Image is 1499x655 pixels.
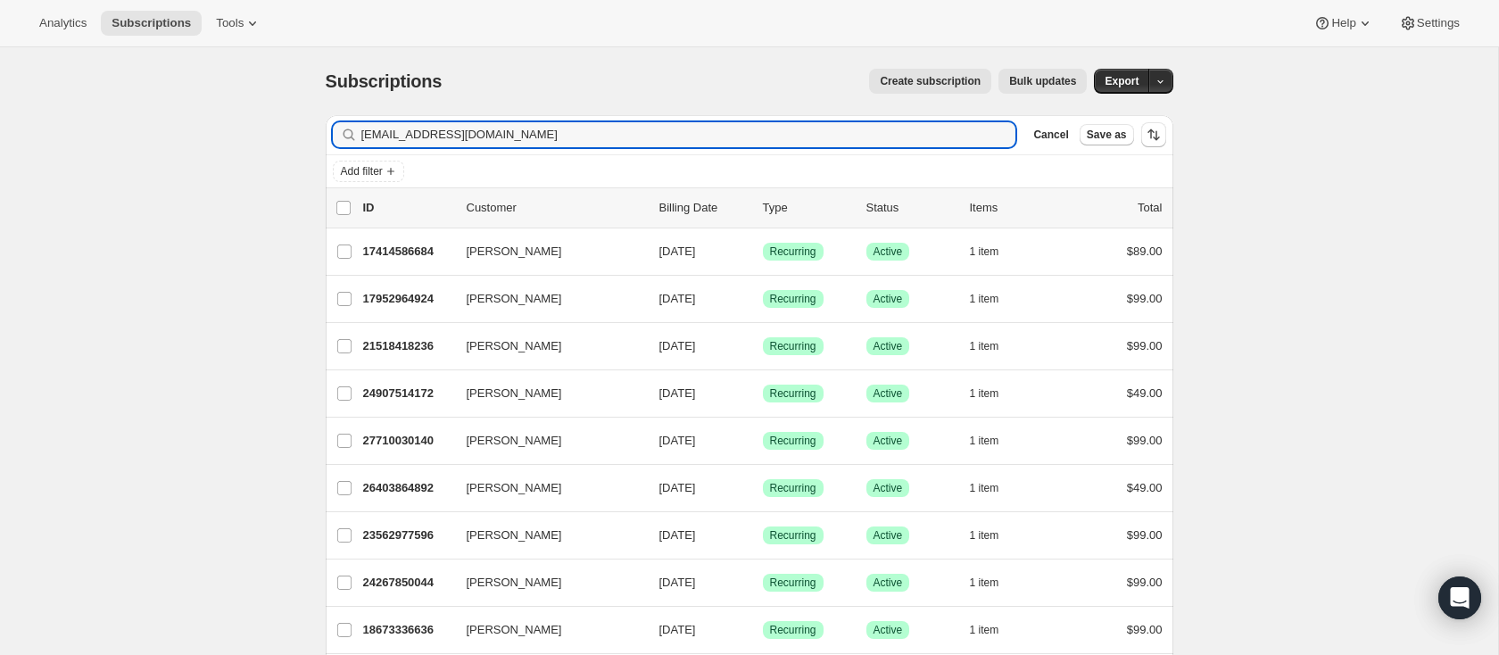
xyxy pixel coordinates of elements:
span: Bulk updates [1009,74,1076,88]
span: 1 item [970,481,999,495]
button: Analytics [29,11,97,36]
p: 26403864892 [363,479,452,497]
button: 1 item [970,381,1019,406]
button: 1 item [970,476,1019,501]
span: Cancel [1033,128,1068,142]
span: 1 item [970,576,999,590]
span: 1 item [970,623,999,637]
span: [DATE] [659,386,696,400]
span: $99.00 [1127,528,1163,542]
p: 23562977596 [363,526,452,544]
span: [DATE] [659,292,696,305]
div: IDCustomerBilling DateTypeStatusItemsTotal [363,199,1163,217]
div: 27710030140[PERSON_NAME][DATE]SuccessRecurringSuccessActive1 item$99.00 [363,428,1163,453]
span: Help [1331,16,1355,30]
span: [DATE] [659,528,696,542]
p: 21518418236 [363,337,452,355]
div: Items [970,199,1059,217]
button: Help [1303,11,1384,36]
span: Add filter [341,164,383,178]
span: Active [874,528,903,543]
p: 18673336636 [363,621,452,639]
span: Active [874,576,903,590]
div: Open Intercom Messenger [1438,576,1481,619]
button: 1 item [970,286,1019,311]
span: $49.00 [1127,386,1163,400]
span: Active [874,434,903,448]
span: Recurring [770,623,816,637]
button: Tools [205,11,272,36]
span: [DATE] [659,481,696,494]
p: Customer [467,199,645,217]
div: 24907514172[PERSON_NAME][DATE]SuccessRecurringSuccessActive1 item$49.00 [363,381,1163,406]
button: Sort the results [1141,122,1166,147]
span: [PERSON_NAME] [467,337,562,355]
span: 1 item [970,528,999,543]
button: [PERSON_NAME] [456,379,634,408]
span: Tools [216,16,244,30]
span: [PERSON_NAME] [467,290,562,308]
p: 27710030140 [363,432,452,450]
span: Recurring [770,481,816,495]
span: Active [874,481,903,495]
span: Active [874,623,903,637]
span: $49.00 [1127,481,1163,494]
span: Active [874,292,903,306]
button: 1 item [970,523,1019,548]
button: [PERSON_NAME] [456,237,634,266]
p: 24267850044 [363,574,452,592]
p: Total [1138,199,1162,217]
button: [PERSON_NAME] [456,521,634,550]
p: 24907514172 [363,385,452,402]
button: [PERSON_NAME] [456,474,634,502]
div: 26403864892[PERSON_NAME][DATE]SuccessRecurringSuccessActive1 item$49.00 [363,476,1163,501]
button: Settings [1388,11,1470,36]
span: Active [874,245,903,259]
div: 23562977596[PERSON_NAME][DATE]SuccessRecurringSuccessActive1 item$99.00 [363,523,1163,548]
p: 17414586684 [363,243,452,261]
div: 24267850044[PERSON_NAME][DATE]SuccessRecurringSuccessActive1 item$99.00 [363,570,1163,595]
span: Recurring [770,576,816,590]
span: Recurring [770,386,816,401]
span: [DATE] [659,245,696,258]
button: 1 item [970,239,1019,264]
span: [DATE] [659,434,696,447]
span: Recurring [770,292,816,306]
span: $99.00 [1127,576,1163,589]
span: 1 item [970,386,999,401]
span: Export [1105,74,1139,88]
span: Recurring [770,528,816,543]
span: Subscriptions [112,16,191,30]
div: 17952964924[PERSON_NAME][DATE]SuccessRecurringSuccessActive1 item$99.00 [363,286,1163,311]
div: 17414586684[PERSON_NAME][DATE]SuccessRecurringSuccessActive1 item$89.00 [363,239,1163,264]
button: Save as [1080,124,1134,145]
span: [PERSON_NAME] [467,621,562,639]
button: Subscriptions [101,11,202,36]
p: Status [866,199,956,217]
div: 18673336636[PERSON_NAME][DATE]SuccessRecurringSuccessActive1 item$99.00 [363,618,1163,643]
button: [PERSON_NAME] [456,427,634,455]
span: $89.00 [1127,245,1163,258]
span: Subscriptions [326,71,443,91]
span: Analytics [39,16,87,30]
span: Recurring [770,245,816,259]
input: Filter subscribers [361,122,1016,147]
button: Export [1094,69,1149,94]
span: Active [874,339,903,353]
span: [PERSON_NAME] [467,574,562,592]
span: [PERSON_NAME] [467,479,562,497]
button: [PERSON_NAME] [456,285,634,313]
span: Create subscription [880,74,981,88]
span: [DATE] [659,623,696,636]
p: Billing Date [659,199,749,217]
span: Recurring [770,434,816,448]
span: Recurring [770,339,816,353]
span: [DATE] [659,339,696,352]
span: $99.00 [1127,339,1163,352]
span: $99.00 [1127,292,1163,305]
button: 1 item [970,334,1019,359]
button: Bulk updates [998,69,1087,94]
span: Settings [1417,16,1460,30]
button: 1 item [970,618,1019,643]
button: [PERSON_NAME] [456,616,634,644]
